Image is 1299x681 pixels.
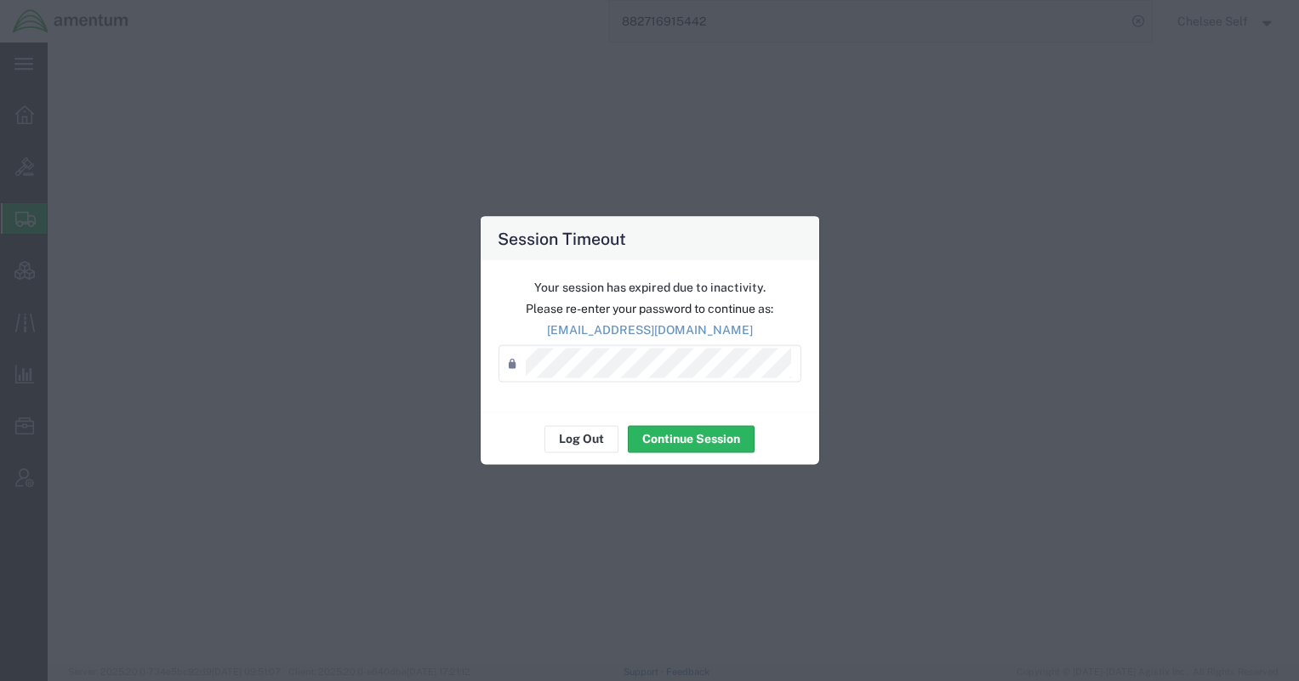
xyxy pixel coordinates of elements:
p: [EMAIL_ADDRESS][DOMAIN_NAME] [499,321,801,338]
h4: Session Timeout [498,225,626,250]
p: Please re-enter your password to continue as: [499,299,801,317]
button: Log Out [544,425,618,452]
p: Your session has expired due to inactivity. [499,278,801,296]
button: Continue Session [628,425,755,452]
